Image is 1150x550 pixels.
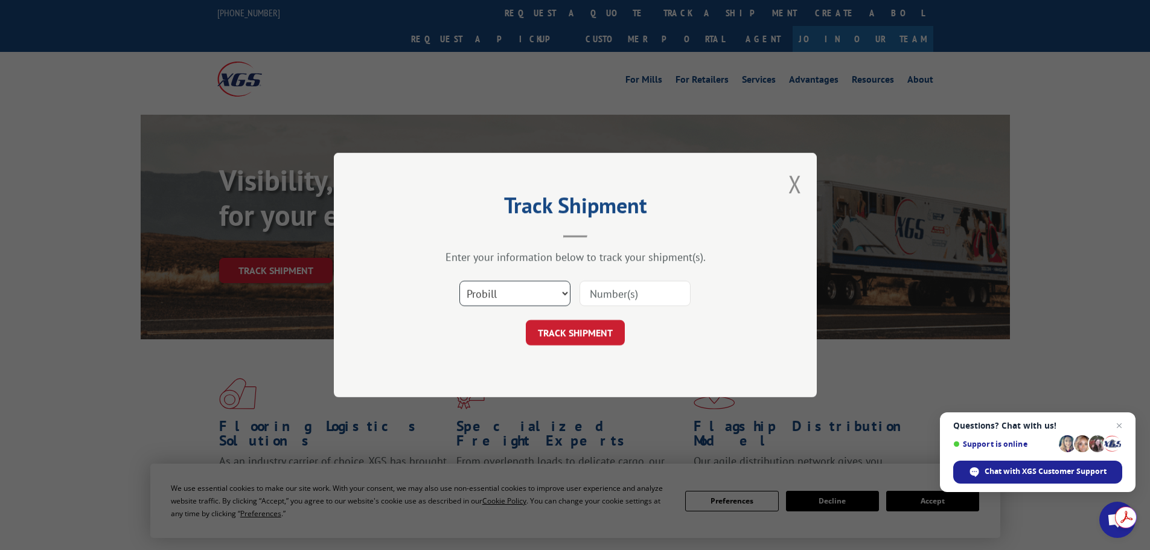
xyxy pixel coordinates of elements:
[985,466,1107,477] span: Chat with XGS Customer Support
[394,250,756,264] div: Enter your information below to track your shipment(s).
[394,197,756,220] h2: Track Shipment
[1099,502,1136,538] div: Open chat
[953,421,1122,430] span: Questions? Chat with us!
[953,461,1122,484] div: Chat with XGS Customer Support
[526,320,625,345] button: TRACK SHIPMENT
[1112,418,1126,433] span: Close chat
[580,281,691,306] input: Number(s)
[953,440,1055,449] span: Support is online
[788,168,802,200] button: Close modal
